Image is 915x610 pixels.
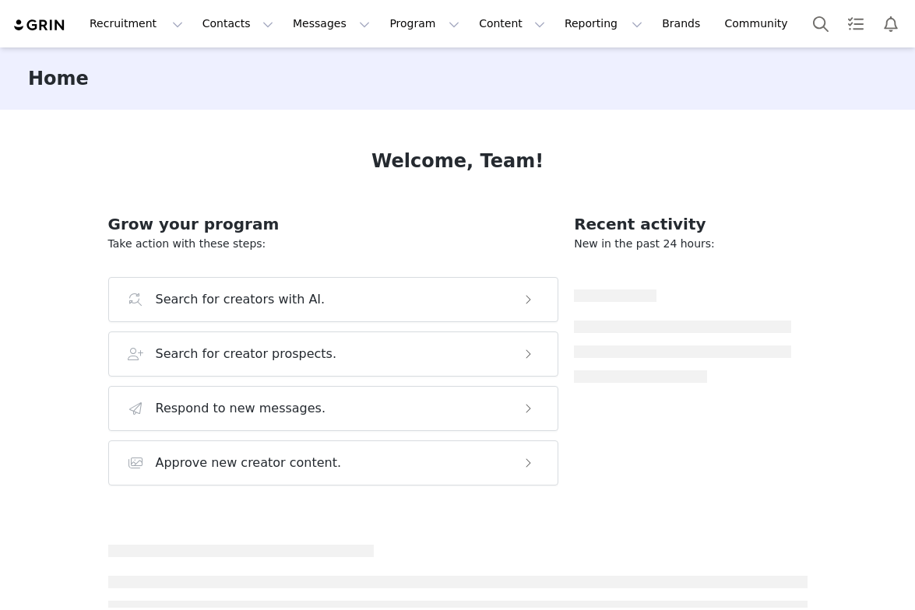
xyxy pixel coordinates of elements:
[28,65,89,93] h3: Home
[156,399,326,418] h3: Respond to new messages.
[156,345,337,363] h3: Search for creator prospects.
[108,212,559,236] h2: Grow your program
[716,6,804,41] a: Community
[653,6,714,41] a: Brands
[804,6,838,41] button: Search
[839,6,873,41] a: Tasks
[108,236,559,252] p: Take action with these steps:
[874,6,908,41] button: Notifications
[371,147,544,175] h1: Welcome, Team!
[108,331,559,377] button: Search for creator prospects.
[470,6,554,41] button: Content
[574,236,791,252] p: New in the past 24 hours:
[108,386,559,431] button: Respond to new messages.
[12,18,67,33] img: grin logo
[108,440,559,486] button: Approve new creator content.
[574,212,791,236] h2: Recent activity
[156,290,326,309] h3: Search for creators with AI.
[380,6,469,41] button: Program
[193,6,283,41] button: Contacts
[80,6,192,41] button: Recruitment
[108,277,559,322] button: Search for creators with AI.
[156,454,342,472] h3: Approve new creator content.
[555,6,652,41] button: Reporting
[283,6,379,41] button: Messages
